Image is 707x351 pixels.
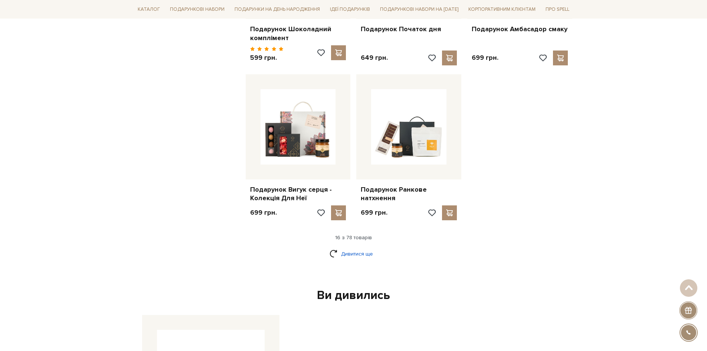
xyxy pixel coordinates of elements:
div: Ви дивились [139,288,568,303]
p: 699 грн. [361,208,387,217]
p: 699 грн. [472,53,498,62]
p: 599 грн. [250,53,284,62]
a: Подарунок Вигук серця - Колекція Для Неї [250,185,346,203]
a: Подарункові набори на [DATE] [377,3,461,16]
a: Подарунок Початок дня [361,25,457,33]
a: Каталог [135,4,163,15]
a: Подарунок Амбасадор смаку [472,25,568,33]
a: Подарункові набори [167,4,228,15]
a: Ідеї подарунків [327,4,373,15]
a: Подарунок Ранкове натхнення [361,185,457,203]
a: Дивитися ще [330,247,378,260]
a: Про Spell [543,4,572,15]
div: 16 з 78 товарів [132,234,576,241]
a: Корпоративним клієнтам [465,3,539,16]
p: 699 грн. [250,208,277,217]
p: 649 грн. [361,53,388,62]
a: Подарунок Шоколадний комплімент [250,25,346,42]
a: Подарунки на День народження [232,4,323,15]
